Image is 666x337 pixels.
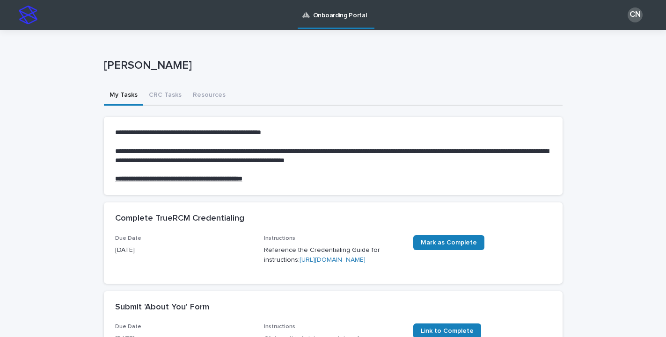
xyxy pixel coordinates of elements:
a: Mark as Complete [413,235,484,250]
p: Reference the Credentialing Guide for instructions: [264,245,402,265]
span: Due Date [115,236,141,241]
a: [URL][DOMAIN_NAME] [300,257,366,263]
p: [DATE] [115,245,253,255]
h2: Complete TrueRCM Credentialing [115,214,244,224]
span: Instructions [264,236,295,241]
span: Mark as Complete [421,239,477,246]
span: Link to Complete [421,328,474,334]
h2: Submit 'About You' Form [115,302,209,313]
div: CN [628,7,643,22]
button: My Tasks [104,86,143,106]
span: Instructions [264,324,295,330]
button: Resources [187,86,231,106]
p: [PERSON_NAME] [104,59,559,72]
button: CRC Tasks [143,86,187,106]
img: stacker-logo-s-only.png [19,6,37,24]
span: Due Date [115,324,141,330]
